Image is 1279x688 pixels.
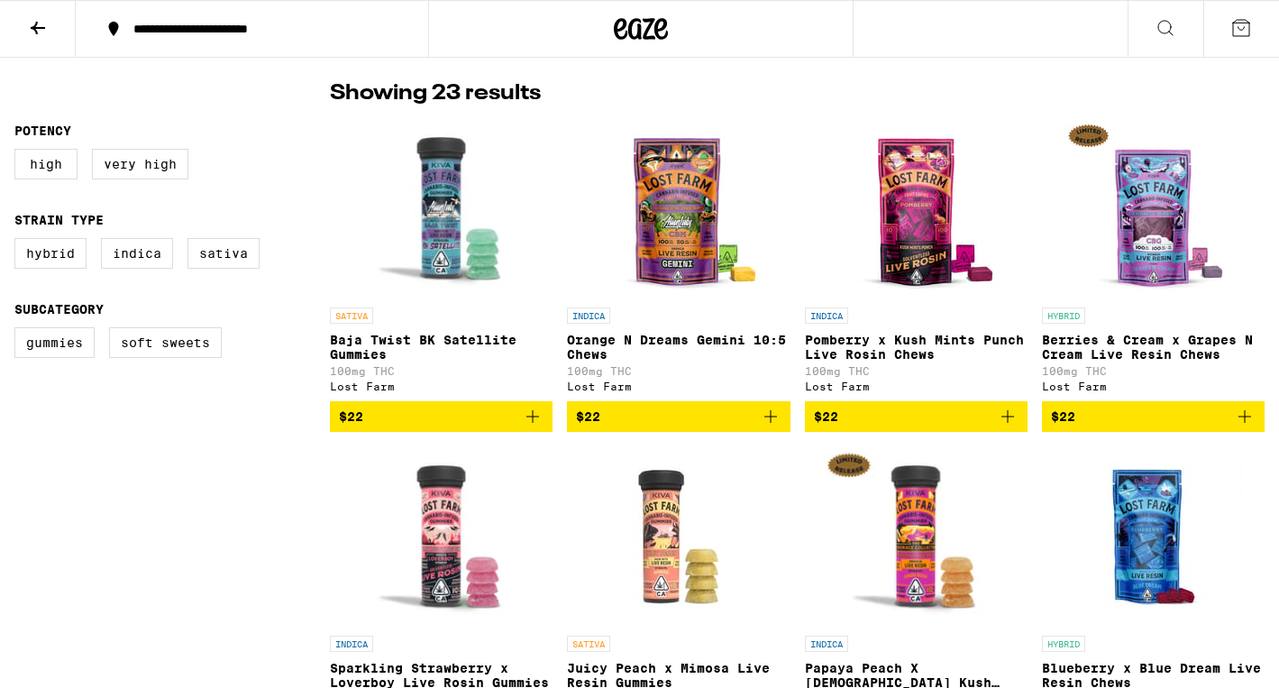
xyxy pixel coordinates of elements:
[567,307,610,324] p: INDICA
[330,381,553,392] div: Lost Farm
[330,365,553,377] p: 100mg THC
[589,118,769,298] img: Lost Farm - Orange N Dreams Gemini 10:5 Chews
[805,118,1028,401] a: Open page for Pomberry x Kush Mints Punch Live Rosin Chews from Lost Farm
[814,409,838,424] span: $22
[339,409,363,424] span: $22
[805,401,1028,432] button: Add to bag
[187,238,260,269] label: Sativa
[14,124,71,138] legend: Potency
[14,213,104,227] legend: Strain Type
[14,149,78,179] label: High
[805,333,1028,362] p: Pomberry x Kush Mints Punch Live Rosin Chews
[567,381,790,392] div: Lost Farm
[805,365,1028,377] p: 100mg THC
[1042,636,1085,652] p: HYBRID
[805,636,848,652] p: INDICA
[567,365,790,377] p: 100mg THC
[11,13,130,27] span: Hi. Need any help?
[589,446,769,627] img: Lost Farm - Juicy Peach x Mimosa Live Resin Gummies
[1042,365,1265,377] p: 100mg THC
[805,381,1028,392] div: Lost Farm
[330,118,553,401] a: Open page for Baja Twist BK Satellite Gummies from Lost Farm
[109,327,222,358] label: Soft Sweets
[1042,307,1085,324] p: HYBRID
[576,409,600,424] span: $22
[14,238,87,269] label: Hybrid
[1063,446,1243,627] img: Lost Farm - Blueberry x Blue Dream Live Resin Chews
[14,327,95,358] label: Gummies
[826,118,1006,298] img: Lost Farm - Pomberry x Kush Mints Punch Live Rosin Chews
[567,401,790,432] button: Add to bag
[1051,409,1075,424] span: $22
[1042,401,1265,432] button: Add to bag
[1063,118,1243,298] img: Lost Farm - Berries & Cream x Grapes N Cream Live Resin Chews
[567,333,790,362] p: Orange N Dreams Gemini 10:5 Chews
[330,78,541,109] p: Showing 23 results
[330,333,553,362] p: Baja Twist BK Satellite Gummies
[1042,118,1265,401] a: Open page for Berries & Cream x Grapes N Cream Live Resin Chews from Lost Farm
[346,118,537,298] img: Lost Farm - Baja Twist BK Satellite Gummies
[567,118,790,401] a: Open page for Orange N Dreams Gemini 10:5 Chews from Lost Farm
[330,307,373,324] p: SATIVA
[567,636,610,652] p: SATIVA
[1042,381,1265,392] div: Lost Farm
[346,446,537,627] img: Lost Farm - Sparkling Strawberry x Loverboy Live Rosin Gummies
[820,446,1011,627] img: Lost Farm - Papaya Peach X Hindu Kush Resin 100mg
[92,149,188,179] label: Very High
[805,307,848,324] p: INDICA
[101,238,173,269] label: Indica
[330,401,553,432] button: Add to bag
[1042,333,1265,362] p: Berries & Cream x Grapes N Cream Live Resin Chews
[330,636,373,652] p: INDICA
[14,302,104,316] legend: Subcategory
